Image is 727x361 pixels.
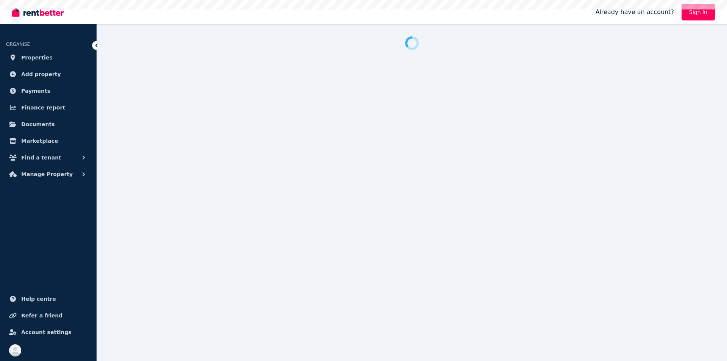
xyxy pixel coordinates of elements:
a: Marketplace [6,133,90,148]
a: Help centre [6,291,90,306]
span: Properties [21,53,53,62]
span: Manage Property [21,170,73,179]
a: Account settings [6,325,90,340]
button: Find a tenant [6,150,90,165]
span: ORGANISE [6,42,30,47]
span: Finance report [21,103,65,112]
span: Payments [21,86,50,95]
span: Marketplace [21,136,58,145]
span: Already have an account? [595,8,674,17]
span: Help centre [21,294,56,303]
span: Refer a friend [21,311,62,320]
a: Sign In [682,4,715,20]
a: Payments [6,83,90,98]
span: Add property [21,70,61,79]
a: Documents [6,117,90,132]
a: Properties [6,50,90,65]
span: Find a tenant [21,153,61,162]
a: Add property [6,67,90,82]
a: Refer a friend [6,308,90,323]
a: Finance report [6,100,90,115]
span: Documents [21,120,55,129]
button: Manage Property [6,167,90,182]
img: RentBetter [12,6,64,18]
span: Account settings [21,328,72,337]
